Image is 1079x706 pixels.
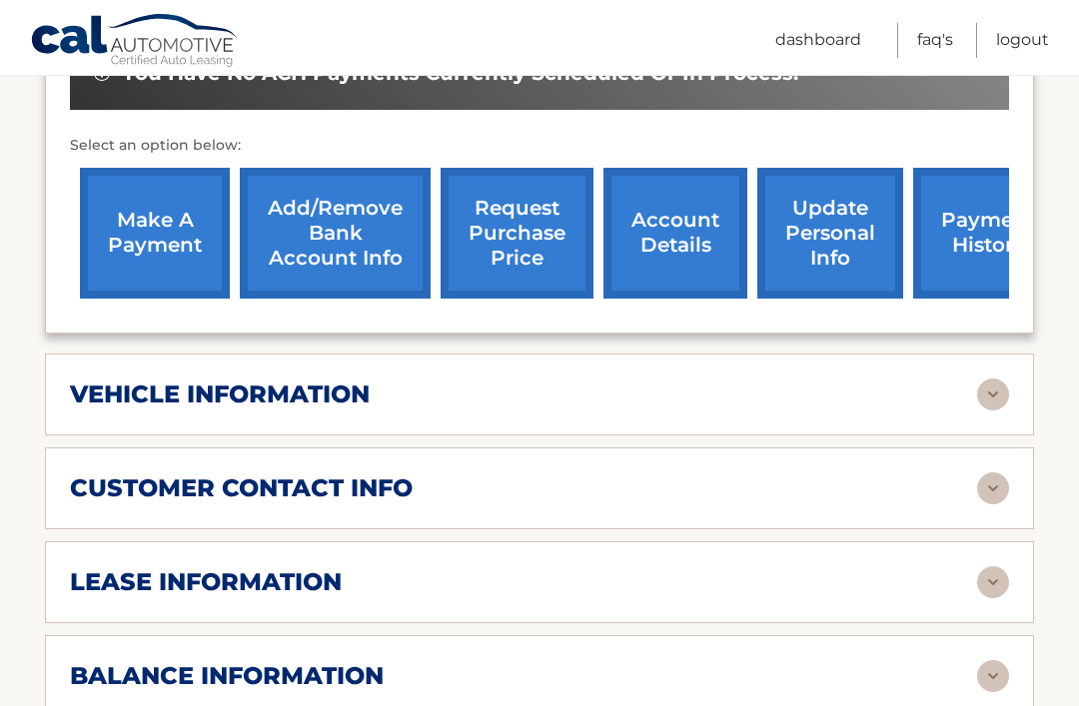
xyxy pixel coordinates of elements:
img: accordion-rest.svg [977,472,1009,504]
img: accordion-rest.svg [977,378,1009,410]
a: Logout [996,23,1049,58]
a: Dashboard [775,23,861,58]
a: payment history [913,168,1063,299]
a: Cal Automotive [30,13,240,71]
a: update personal info [757,168,903,299]
h2: lease information [70,567,342,597]
img: accordion-rest.svg [977,660,1009,692]
a: make a payment [80,168,230,299]
a: account details [603,168,747,299]
h2: customer contact info [70,473,413,503]
img: accordion-rest.svg [977,566,1009,598]
h2: balance information [70,661,384,691]
a: FAQ's [917,23,953,58]
p: Select an option below: [70,134,1009,158]
h2: vehicle information [70,379,370,409]
a: Add/Remove bank account info [240,168,431,299]
a: request purchase price [441,168,593,299]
